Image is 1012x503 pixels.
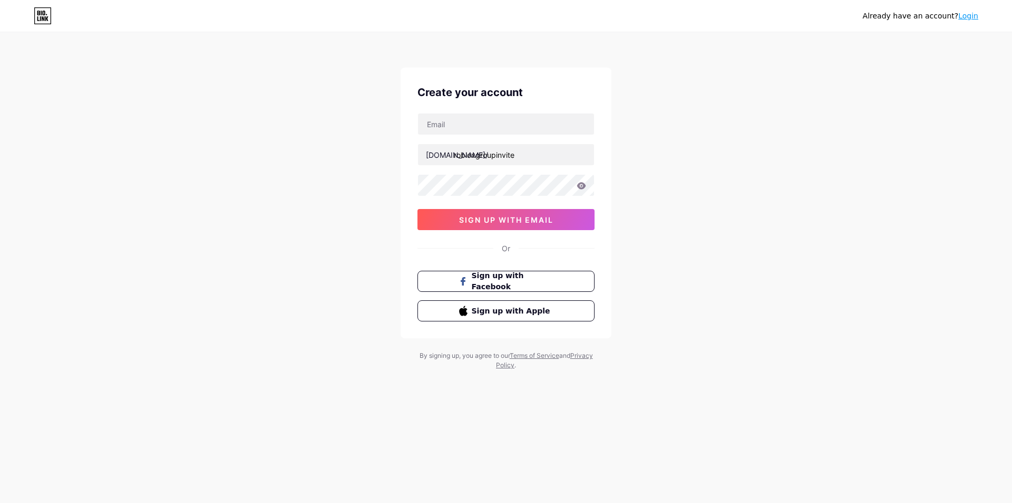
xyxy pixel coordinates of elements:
div: [DOMAIN_NAME]/ [426,149,488,160]
a: Login [958,12,978,20]
a: Terms of Service [510,352,559,359]
button: Sign up with Facebook [417,271,595,292]
input: Email [418,113,594,135]
span: Sign up with Facebook [472,270,553,292]
span: sign up with email [459,215,553,224]
div: Or [502,243,510,254]
span: Sign up with Apple [472,306,553,317]
div: Already have an account? [863,11,978,22]
div: Create your account [417,84,595,100]
button: Sign up with Apple [417,300,595,321]
div: By signing up, you agree to our and . [416,351,596,370]
input: username [418,144,594,165]
button: sign up with email [417,209,595,230]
